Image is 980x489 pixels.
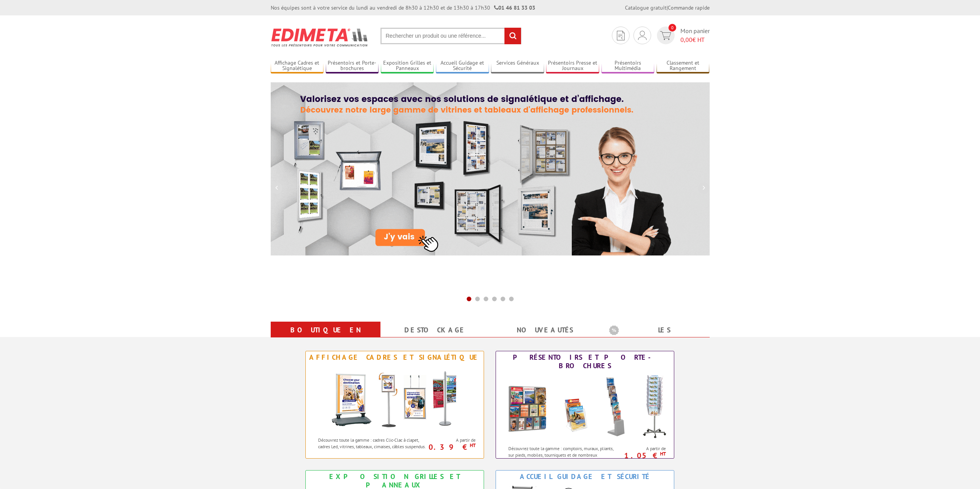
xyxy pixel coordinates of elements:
[498,472,672,481] div: Accueil Guidage et Sécurité
[308,353,482,362] div: Affichage Cadres et Signalétique
[508,445,618,465] p: Découvrez toute la gamme : comptoirs, muraux, pliants, sur pieds, mobiles, tourniquets et de nomb...
[668,24,676,32] span: 0
[499,323,591,337] a: nouveautés
[668,4,710,11] a: Commande rapide
[680,27,710,44] span: Mon panier
[657,60,710,72] a: Classement et Rangement
[426,445,476,449] p: 0.39 €
[638,31,647,40] img: devis rapide
[609,323,700,351] a: Les promotions
[491,60,544,72] a: Services Généraux
[625,4,710,12] div: |
[660,451,666,457] sup: HT
[500,372,670,441] img: Présentoirs et Porte-brochures
[680,36,692,43] span: 0,00
[625,4,667,11] a: Catalogue gratuit
[380,28,521,44] input: Rechercher un produit ou une référence...
[655,27,710,44] a: devis rapide 0 Mon panier 0,00€ HT
[326,60,379,72] a: Présentoirs et Porte-brochures
[546,60,599,72] a: Présentoirs Presse et Journaux
[323,364,466,433] img: Affichage Cadres et Signalétique
[470,442,476,449] sup: HT
[271,4,535,12] div: Nos équipes sont à votre service du lundi au vendredi de 8h30 à 12h30 et de 13h30 à 17h30
[271,23,369,52] img: Présentoir, panneau, stand - Edimeta - PLV, affichage, mobilier bureau, entreprise
[601,60,655,72] a: Présentoirs Multimédia
[390,323,481,337] a: Destockage
[498,353,672,370] div: Présentoirs et Porte-brochures
[430,437,476,443] span: A partir de
[305,351,484,459] a: Affichage Cadres et Signalétique Affichage Cadres et Signalétique Découvrez toute la gamme : cadr...
[280,323,371,351] a: Boutique en ligne
[620,446,666,452] span: A partir de
[381,60,434,72] a: Exposition Grilles et Panneaux
[609,323,705,339] b: Les promotions
[494,4,535,11] strong: 01 46 81 33 03
[496,351,674,459] a: Présentoirs et Porte-brochures Présentoirs et Porte-brochures Découvrez toute la gamme : comptoir...
[436,60,489,72] a: Accueil Guidage et Sécurité
[504,28,521,44] input: rechercher
[318,437,428,450] p: Découvrez toute la gamme : cadres Clic-Clac à clapet, cadres Led, vitrines, tableaux, cimaises, c...
[617,31,625,40] img: devis rapide
[680,35,710,44] span: € HT
[660,31,671,40] img: devis rapide
[616,453,666,458] p: 1.05 €
[271,60,324,72] a: Affichage Cadres et Signalétique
